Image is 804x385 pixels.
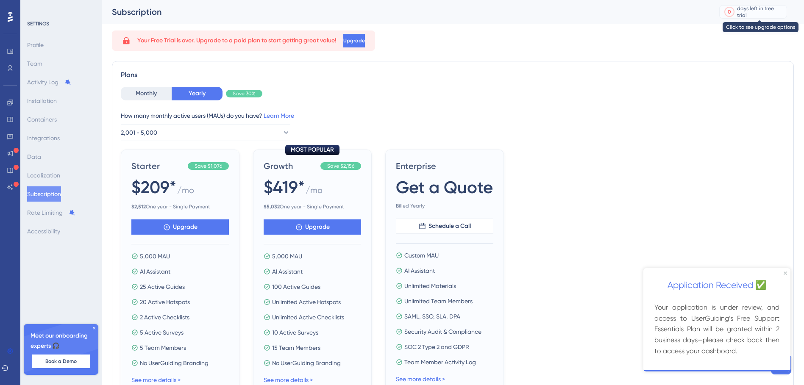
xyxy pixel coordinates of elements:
[264,204,280,210] b: $ 5,032
[131,203,229,210] span: One year - Single Payment
[27,20,96,27] div: SETTINGS
[343,34,365,47] button: Upgrade
[27,93,57,108] button: Installation
[327,163,354,169] span: Save $2,156
[27,168,60,183] button: Localization
[404,342,469,352] span: SOC 2 Type 2 and GDPR
[121,127,157,138] span: 2,001 - 5,000
[272,312,344,322] span: Unlimited Active Checklists
[396,202,493,209] span: Billed Yearly
[305,222,330,232] span: Upgrade
[404,327,481,337] span: Security Audit & Compliance
[396,219,493,234] button: Schedule a Call
[121,87,172,100] button: Monthly
[272,297,341,307] span: Unlimited Active Hotspots
[306,184,323,200] span: / mo
[272,266,303,277] span: AI Assistant
[140,327,184,338] span: 5 Active Surveys
[264,160,317,172] span: Growth
[272,343,320,353] span: 15 Team Members
[7,10,140,25] h2: Application Received ✅
[140,3,144,7] div: Close Preview
[177,184,194,200] span: / mo
[32,355,90,368] button: Book a Demo
[27,205,75,220] button: Rate Limiting
[112,6,698,18] div: Subscription
[195,163,222,169] span: Save $1,076
[131,219,229,235] button: Upgrade
[264,112,294,119] a: Learn More
[121,70,785,80] div: Plans
[11,34,136,89] h3: Your application is under review, and access to UserGuiding’s Free Support Essentials Plan will b...
[173,222,198,232] span: Upgrade
[131,160,184,172] span: Starter
[272,251,302,261] span: 5,000 MAU
[131,377,181,383] a: See more details >
[404,357,476,367] span: Team Member Activity Log
[264,219,361,235] button: Upgrade
[404,311,460,321] span: SAML, SSO, SLA, DPA
[27,130,60,146] button: Integrations
[27,75,71,90] button: Activity Log
[737,5,784,19] div: days left in free trial
[137,36,337,46] span: Your Free Trial is over. Upgrade to a paid plan to start getting great value!
[272,358,341,368] span: No UserGuiding Branding
[131,175,176,199] span: $209*
[272,282,320,292] span: 100 Active Guides
[121,111,785,121] div: How many monthly active users (MAUs) do you have?
[272,327,318,338] span: 10 Active Surveys
[404,250,439,260] span: Custom MAU
[27,112,57,127] button: Containers
[140,297,190,307] span: 20 Active Hotspots
[45,358,77,365] span: Book a Demo
[27,224,60,239] button: Accessibility
[172,87,223,100] button: Yearly
[264,377,313,383] a: See more details >
[131,204,146,210] b: $ 2,512
[728,8,731,15] div: 0
[27,149,41,164] button: Data
[428,221,471,231] span: Schedule a Call
[140,282,185,292] span: 25 Active Guides
[121,124,290,141] button: 2,001 - 5,000
[5,5,20,20] img: launcher-image-alternative-text
[404,296,473,306] span: Unlimited Team Members
[233,90,256,97] span: Save 30%
[396,160,493,172] span: Enterprise
[343,37,365,44] span: Upgrade
[27,37,44,53] button: Profile
[264,203,361,210] span: One year - Single Payment
[396,175,493,199] span: Get a Quote
[140,312,189,322] span: 2 Active Checklists
[264,175,305,199] span: $419*
[140,251,170,261] span: 5,000 MAU
[285,145,339,155] div: MOST POPULAR
[3,3,23,23] button: Open AI Assistant Launcher
[27,56,42,71] button: Team
[404,281,456,291] span: Unlimited Materials
[396,376,445,382] a: See more details >
[404,266,435,276] span: AI Assistant
[27,186,61,202] button: Subscription
[140,358,209,368] span: No UserGuiding Branding
[140,266,170,277] span: AI Assistant
[140,343,186,353] span: 5 Team Members
[31,331,92,351] span: Meet our onboarding experts 🎧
